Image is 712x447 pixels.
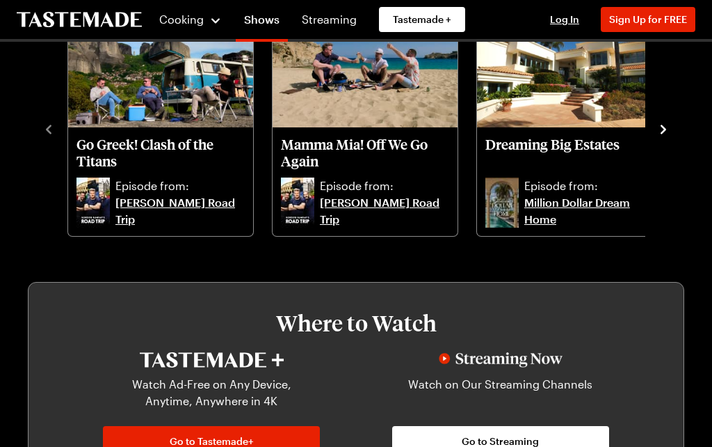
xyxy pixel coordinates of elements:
a: Dreaming Big Estates [485,136,654,175]
p: Episode from: [320,178,449,194]
p: Mamma Mia! Off We Go Again [281,136,449,169]
div: Mamma Mia! Off We Go Again [273,24,458,237]
p: Episode from: [524,178,654,194]
div: 1 / 10 [67,19,271,238]
a: [PERSON_NAME] Road Trip [320,194,449,228]
span: Sign Up for FREE [609,13,687,25]
span: Log In [550,13,579,25]
p: Episode from: [115,178,245,194]
a: Shows [236,3,288,42]
h3: Where to Watch [70,311,642,336]
button: Log In [537,13,592,26]
a: Go Greek! Clash of the Titans [76,136,245,175]
span: Cooking [159,13,204,26]
p: Watch Ad-Free on Any Device, Anytime, Anywhere in 4K [111,376,311,409]
button: navigate to previous item [42,120,56,137]
div: 2 / 10 [271,19,476,238]
a: To Tastemade Home Page [17,12,142,28]
img: Streaming [439,352,563,368]
p: Watch on Our Streaming Channels [400,376,601,409]
div: 3 / 10 [476,19,680,238]
img: Go Greek! Clash of the Titans [68,24,253,128]
div: Go Greek! Clash of the Titans [68,24,253,237]
a: Tastemade + [379,7,465,32]
a: Mamma Mia! Off We Go Again [281,136,449,175]
a: [PERSON_NAME] Road Trip [115,194,245,228]
img: Mamma Mia! Off We Go Again [273,24,458,128]
button: Sign Up for FREE [601,7,695,32]
span: Tastemade + [393,13,451,26]
button: navigate to next item [656,120,670,137]
button: Cooking [159,3,222,36]
img: Tastemade+ [140,352,284,368]
p: Go Greek! Clash of the Titans [76,136,245,169]
a: Million Dollar Dream Home [524,194,654,228]
p: Dreaming Big Estates [485,136,654,169]
div: Dreaming Big Estates [477,24,662,237]
img: Dreaming Big Estates [477,24,662,128]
